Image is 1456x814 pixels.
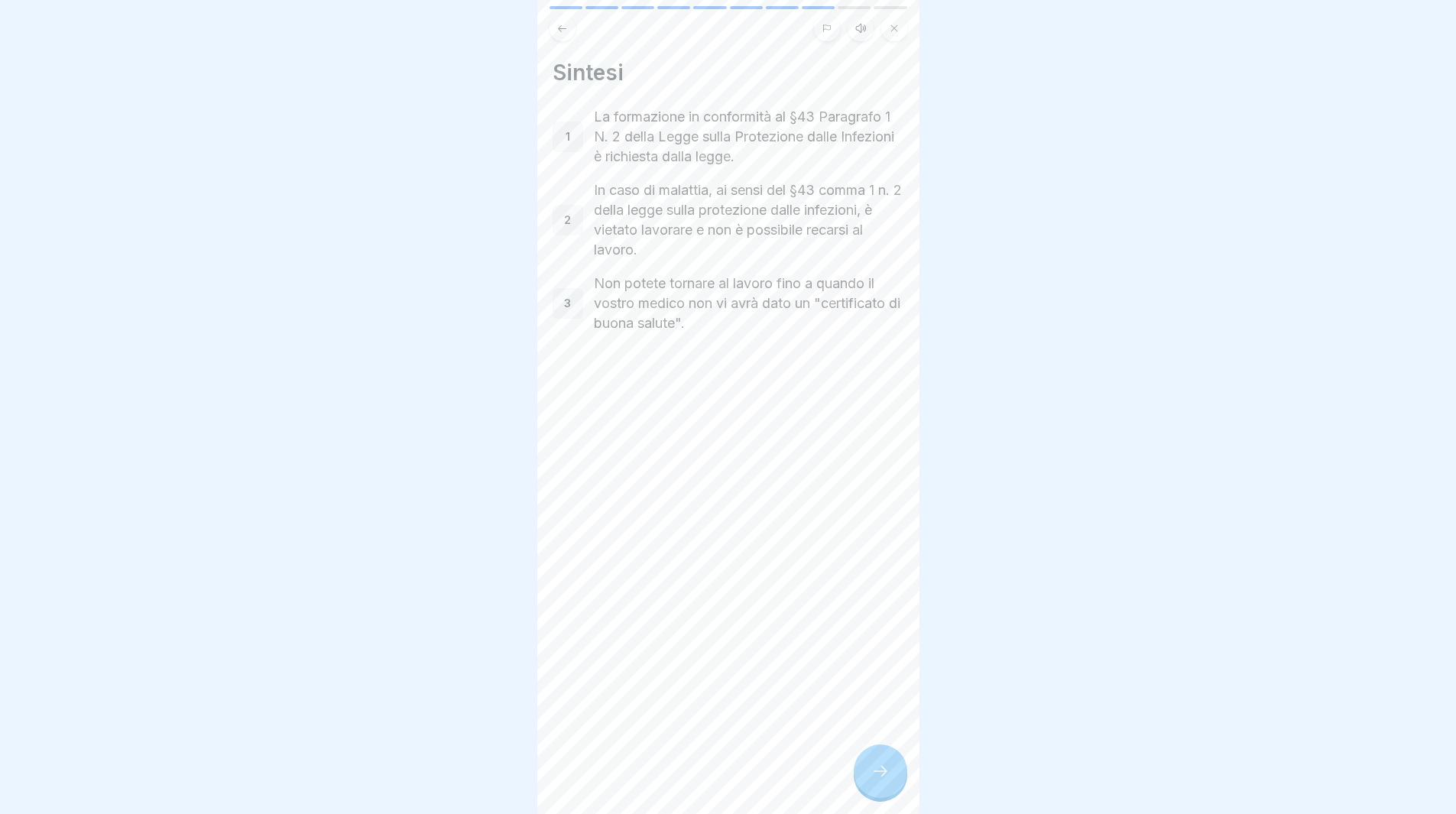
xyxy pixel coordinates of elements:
[566,130,570,144] p: 1
[553,60,904,86] h4: Sintesi
[594,107,904,167] p: La formazione in conformità al §43 Paragrafo 1 N. 2 della Legge sulla Protezione dalle Infezioni ...
[564,213,571,227] p: 2
[594,274,904,333] p: Non potete tornare al lavoro fino a quando il vostro medico non vi avrà dato un "certificato di b...
[594,180,904,260] p: In caso di malattia, ai sensi del §43 comma 1 n. 2 della legge sulla protezione dalle infezioni, ...
[564,297,571,310] p: 3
